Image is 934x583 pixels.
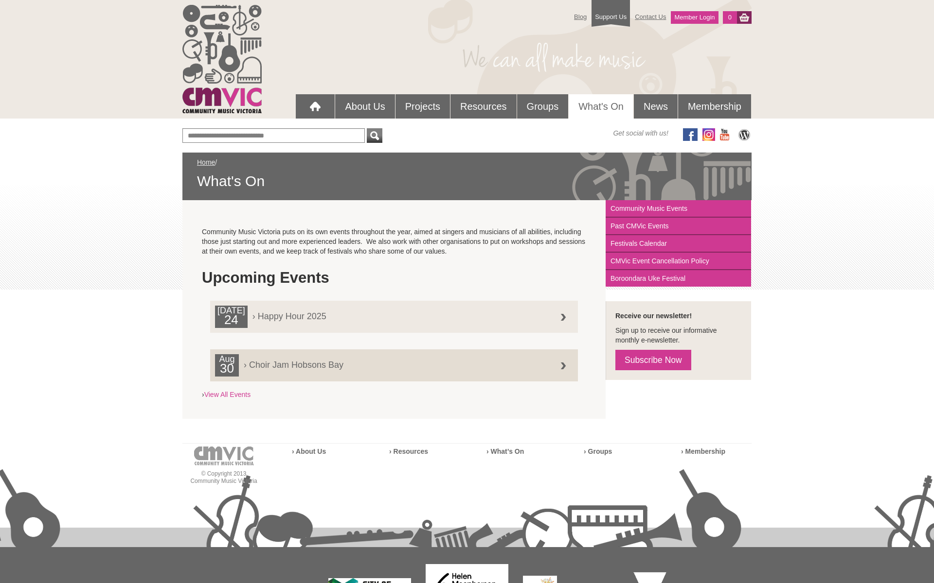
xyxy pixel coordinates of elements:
a: Contact Us [630,8,671,25]
img: cmvic_logo.png [182,5,262,113]
img: CMVic Blog [737,128,752,141]
p: Community Music Victoria puts on its own events throughout the year, aimed at singers and musicia... [202,227,586,256]
div: › [202,263,586,399]
a: › Resources [389,447,428,455]
a: Festivals Calendar [606,235,751,253]
h1: Upcoming Events [202,268,586,288]
div: Aug [215,354,239,377]
a: Resources [450,94,517,119]
a: Home [197,158,215,166]
div: / [197,157,737,190]
a: What's On [569,94,633,119]
a: Blog [569,8,592,25]
a: CMVic Event Cancellation Policy [606,253,751,270]
a: › Membership [681,447,725,455]
img: icon-instagram.png [702,128,715,141]
a: Projects [395,94,450,119]
span: Get social with us! [613,128,668,138]
a: 0 [723,11,737,24]
span: › Happy Hour 2025 [215,306,560,321]
a: Membership [678,94,751,119]
h2: 24 [217,315,245,328]
a: News [634,94,678,119]
a: Member Login [671,11,718,24]
a: Subscribe Now [615,350,691,370]
p: Sign up to receive our informative monthly e-newsletter. [615,326,741,345]
a: Community Music Events [606,200,751,218]
a: About Us [335,94,395,119]
a: Boroondara Uke Festival [606,270,751,287]
img: cmvic-logo-footer.png [194,446,254,465]
a: Aug30 › Choir Jam Hobsons Bay [210,349,578,381]
h2: 30 [217,364,236,377]
a: › What’s On [486,447,524,455]
a: View All Events [204,391,251,398]
div: [DATE] [215,306,248,328]
a: [DATE]24 › Happy Hour 2025 [210,301,578,333]
a: › Groups [584,447,612,455]
a: › About Us [292,447,326,455]
strong: Receive our newsletter! [615,312,692,320]
a: Past CMVic Events [606,218,751,235]
a: Groups [517,94,569,119]
p: © Copyright 2013 Community Music Victoria [182,470,265,485]
span: › Choir Jam Hobsons Bay [215,354,560,370]
span: What's On [197,172,737,190]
